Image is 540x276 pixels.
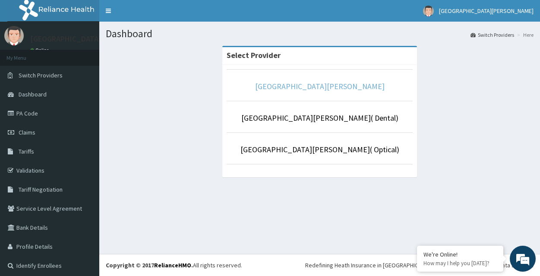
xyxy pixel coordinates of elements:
footer: All rights reserved. [99,254,540,276]
img: User Image [4,26,24,45]
span: Tariff Negotiation [19,186,63,193]
span: Dashboard [19,90,47,98]
span: Tariffs [19,148,34,155]
div: We're Online! [423,250,497,258]
span: [GEOGRAPHIC_DATA][PERSON_NAME] [439,7,534,15]
a: [GEOGRAPHIC_DATA][PERSON_NAME]( Optical) [240,144,399,154]
h1: Dashboard [106,28,534,39]
p: How may I help you today? [423,260,497,267]
p: [GEOGRAPHIC_DATA][PERSON_NAME] [30,35,158,43]
a: Online [30,47,51,53]
strong: Copyright © 2017 . [106,261,193,269]
span: Switch Providers [19,71,63,79]
div: Redefining Heath Insurance in [GEOGRAPHIC_DATA] using Telemedicine and Data Science! [305,261,534,270]
a: [GEOGRAPHIC_DATA][PERSON_NAME] [255,81,385,91]
img: User Image [423,6,434,16]
a: Switch Providers [471,31,514,39]
a: RelianceHMO [154,261,191,269]
strong: Select Provider [227,50,281,60]
span: Claims [19,128,35,136]
li: Here [515,31,534,39]
a: [GEOGRAPHIC_DATA][PERSON_NAME]( Dental) [241,113,398,123]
